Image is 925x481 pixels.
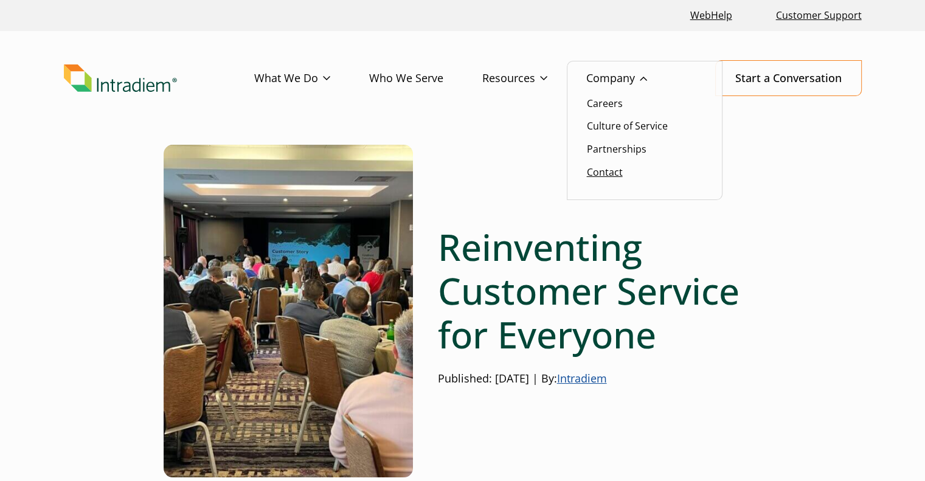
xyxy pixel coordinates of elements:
[587,119,668,133] a: Culture of Service
[587,165,623,179] a: Contact
[438,225,762,356] h1: Reinventing Customer Service for Everyone
[438,371,762,387] p: Published: [DATE] | By:
[587,142,646,156] a: Partnerships
[254,61,369,96] a: What We Do
[771,2,867,29] a: Customer Support
[715,60,862,96] a: Start a Conversation
[685,2,737,29] a: Link opens in a new window
[369,61,482,96] a: Who We Serve
[587,97,623,110] a: Careers
[482,61,586,96] a: Resources
[64,64,254,92] a: Link to homepage of Intradiem
[557,371,607,386] a: Intradiem
[586,61,686,96] a: Company
[64,64,177,92] img: Intradiem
